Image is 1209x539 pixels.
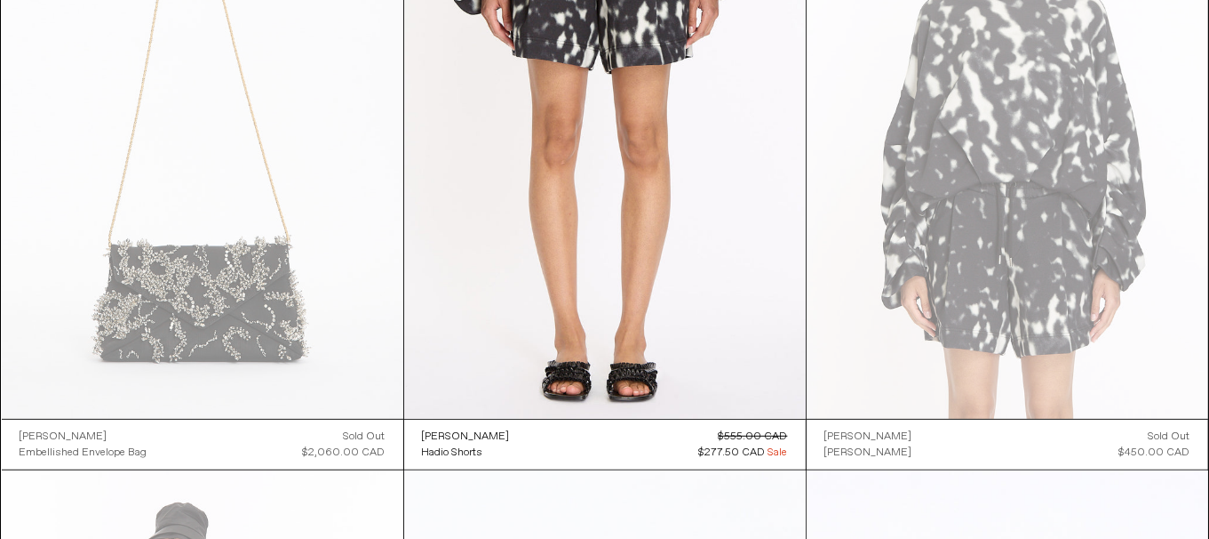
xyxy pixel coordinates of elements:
[303,446,386,460] span: $2,060.00 CAD
[20,430,107,445] div: [PERSON_NAME]
[719,430,788,444] s: $555.00 CAD
[824,429,912,445] a: [PERSON_NAME]
[1149,429,1190,445] div: Sold out
[699,446,766,460] span: $277.50 CAD
[768,445,788,461] span: Sale
[20,445,147,461] a: Embellished Envelope Bag
[422,429,510,445] a: [PERSON_NAME]
[20,446,147,461] div: Embellished Envelope Bag
[422,445,510,461] a: Hadio Shorts
[422,446,483,461] div: Hadio Shorts
[422,430,510,445] div: [PERSON_NAME]
[344,429,386,445] div: Sold out
[824,445,912,461] a: [PERSON_NAME]
[824,446,912,461] div: [PERSON_NAME]
[20,429,147,445] a: [PERSON_NAME]
[824,430,912,445] div: [PERSON_NAME]
[1119,446,1190,460] span: $450.00 CAD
